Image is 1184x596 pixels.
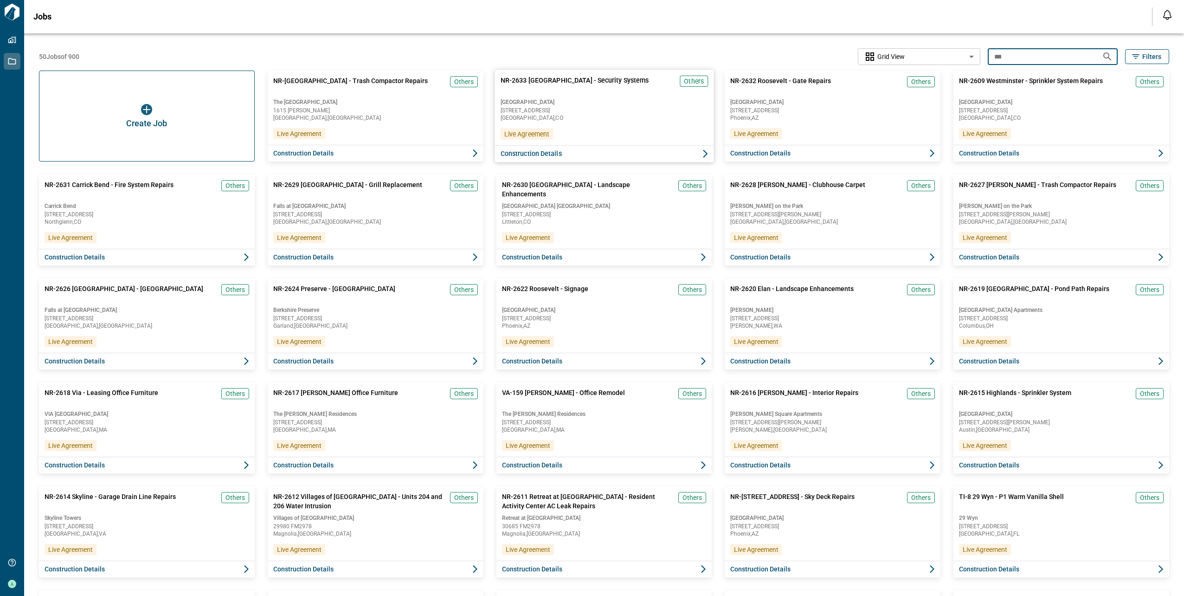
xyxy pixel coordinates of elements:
[911,285,931,294] span: Others
[730,98,935,106] span: [GEOGRAPHIC_DATA]
[45,460,105,470] span: Construction Details
[502,180,675,199] span: NR-2630 [GEOGRAPHIC_DATA] - Landscape Enhancements
[911,389,931,398] span: Others
[45,524,249,529] span: [STREET_ADDRESS]
[502,253,562,262] span: Construction Details
[502,420,707,425] span: [STREET_ADDRESS]
[277,233,322,242] span: Live Agreement
[963,545,1007,554] span: Live Agreement
[273,492,446,511] span: NR-2612 Villages of [GEOGRAPHIC_DATA] - Units 204 and 206 Water Intrusion
[911,493,931,502] span: Others
[1098,47,1117,66] button: Search jobs
[45,253,105,262] span: Construction Details
[959,460,1019,470] span: Construction Details
[959,427,1164,433] span: Austin , [GEOGRAPHIC_DATA]
[953,561,1169,577] button: Construction Details
[1140,285,1159,294] span: Others
[48,441,93,450] span: Live Agreement
[45,212,249,217] span: [STREET_ADDRESS]
[225,181,245,190] span: Others
[45,180,174,199] span: NR-2631 Carrick Bend - Fire System Repairs
[730,212,935,217] span: [STREET_ADDRESS][PERSON_NAME]
[454,285,474,294] span: Others
[959,115,1164,121] span: [GEOGRAPHIC_DATA] , CO
[502,202,707,210] span: [GEOGRAPHIC_DATA] [GEOGRAPHIC_DATA]
[273,316,478,321] span: [STREET_ADDRESS]
[502,356,562,366] span: Construction Details
[959,149,1019,158] span: Construction Details
[730,219,935,225] span: [GEOGRAPHIC_DATA] , [GEOGRAPHIC_DATA]
[506,233,550,242] span: Live Agreement
[39,561,255,577] button: Construction Details
[959,514,1164,522] span: 29 Wyn
[730,564,791,574] span: Construction Details
[1140,493,1159,502] span: Others
[496,249,712,266] button: Construction Details
[959,564,1019,574] span: Construction Details
[225,285,245,294] span: Others
[1140,181,1159,190] span: Others
[730,253,791,262] span: Construction Details
[730,284,854,303] span: NR-2620 Elan - Landscape Enhancements
[730,202,935,210] span: [PERSON_NAME] on the Park
[273,531,478,537] span: Magnolia , [GEOGRAPHIC_DATA]
[273,460,334,470] span: Construction Details
[45,492,176,511] span: NR-2614 Skyline - Garage Drain Line Repairs
[273,514,478,522] span: Villages of [GEOGRAPHIC_DATA]
[734,129,779,138] span: Live Agreement
[963,441,1007,450] span: Live Agreement
[502,212,707,217] span: [STREET_ADDRESS]
[273,420,478,425] span: [STREET_ADDRESS]
[45,514,249,522] span: Skyline Towers
[959,316,1164,321] span: [STREET_ADDRESS]
[273,212,478,217] span: [STREET_ADDRESS]
[45,316,249,321] span: [STREET_ADDRESS]
[225,493,245,502] span: Others
[1125,49,1169,64] button: Filters
[506,545,550,554] span: Live Agreement
[953,249,1169,266] button: Construction Details
[502,410,707,418] span: The [PERSON_NAME] Residences
[730,514,935,522] span: [GEOGRAPHIC_DATA]
[502,306,707,314] span: [GEOGRAPHIC_DATA]
[963,233,1007,242] span: Live Agreement
[502,514,707,522] span: Retreat at [GEOGRAPHIC_DATA]
[268,249,483,266] button: Construction Details
[730,410,935,418] span: [PERSON_NAME] Square Apartments
[273,98,478,106] span: The [GEOGRAPHIC_DATA]
[959,108,1164,113] span: [STREET_ADDRESS]
[959,180,1116,199] span: NR-2627 [PERSON_NAME] - Trash Compactor Repairs
[684,77,704,86] span: Others
[959,284,1109,303] span: NR-2619 [GEOGRAPHIC_DATA] - Pond Path Repairs
[959,356,1019,366] span: Construction Details
[45,323,249,329] span: [GEOGRAPHIC_DATA] , [GEOGRAPHIC_DATA]
[48,233,93,242] span: Live Agreement
[273,149,334,158] span: Construction Details
[502,492,675,511] span: NR-2611 Retreat at [GEOGRAPHIC_DATA] - Resident Activity Center AC Leak Repairs
[1160,7,1175,22] button: Open notification feed
[502,427,707,433] span: [GEOGRAPHIC_DATA] , MA
[45,284,203,303] span: NR-2626 [GEOGRAPHIC_DATA] - [GEOGRAPHIC_DATA]
[911,181,931,190] span: Others
[496,561,712,577] button: Construction Details
[959,212,1164,217] span: [STREET_ADDRESS][PERSON_NAME]
[506,337,550,346] span: Live Agreement
[504,129,549,138] span: Live Agreement
[268,561,483,577] button: Construction Details
[502,564,562,574] span: Construction Details
[45,306,249,314] span: Falls at [GEOGRAPHIC_DATA]
[273,306,478,314] span: Berkshire Preserve
[730,388,858,407] span: NR-2616 [PERSON_NAME] - Interior Repairs
[953,353,1169,369] button: Construction Details
[273,323,478,329] span: Garland , [GEOGRAPHIC_DATA]
[39,353,255,369] button: Construction Details
[959,219,1164,225] span: [GEOGRAPHIC_DATA] , [GEOGRAPHIC_DATA]
[730,115,935,121] span: Phoenix , AZ
[959,531,1164,537] span: [GEOGRAPHIC_DATA] , FL
[39,52,79,61] span: 50 Jobs of 900
[45,388,158,407] span: NR-2618 Via - Leasing Office Furniture
[953,457,1169,473] button: Construction Details
[730,492,855,511] span: NR-[STREET_ADDRESS] - Sky Deck Repairs
[730,356,791,366] span: Construction Details
[730,323,935,329] span: [PERSON_NAME] , WA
